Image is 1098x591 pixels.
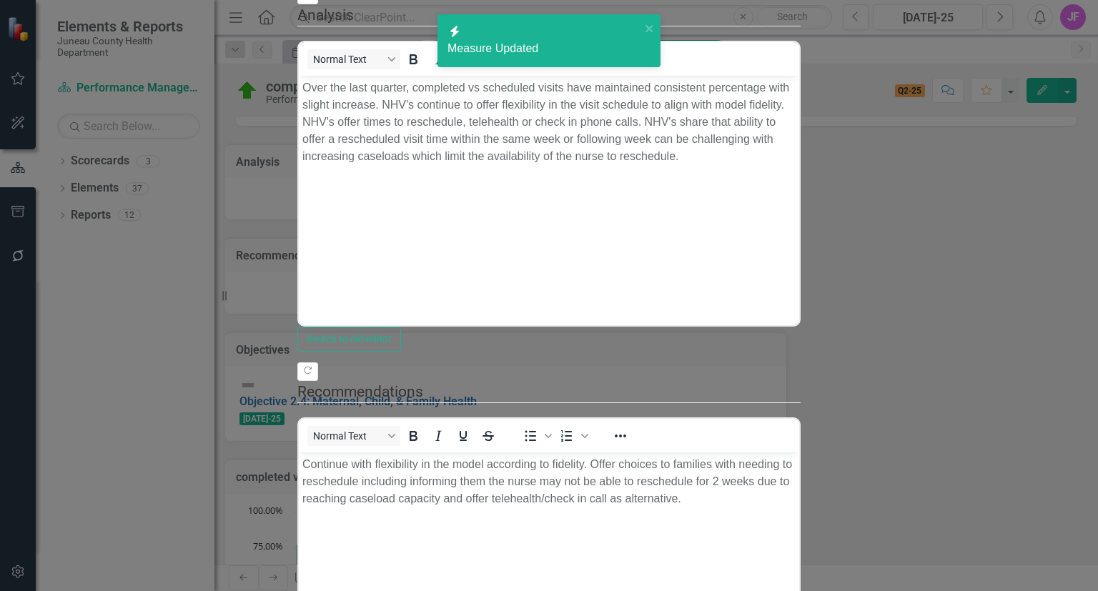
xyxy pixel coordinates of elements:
button: Reveal or hide additional toolbar items [608,426,633,446]
div: Measure Updated [447,41,640,57]
legend: Analysis [297,4,801,26]
button: Bold [401,49,425,69]
div: Numbered list [555,426,590,446]
button: Underline [451,426,475,446]
legend: Recommendations [297,381,801,403]
button: close [645,20,655,36]
button: Strikethrough [476,426,500,446]
button: Block Normal Text [307,49,400,69]
button: Switch to old editor [297,327,401,352]
span: Normal Text [313,430,383,442]
button: Bold [401,426,425,446]
button: Block Normal Text [307,426,400,446]
iframe: Rich Text Area. Press ALT-0 for help. [299,76,799,325]
button: Italic [426,426,450,446]
button: Italic [426,49,450,69]
div: Bullet list [518,426,554,446]
span: Normal Text [313,54,383,65]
